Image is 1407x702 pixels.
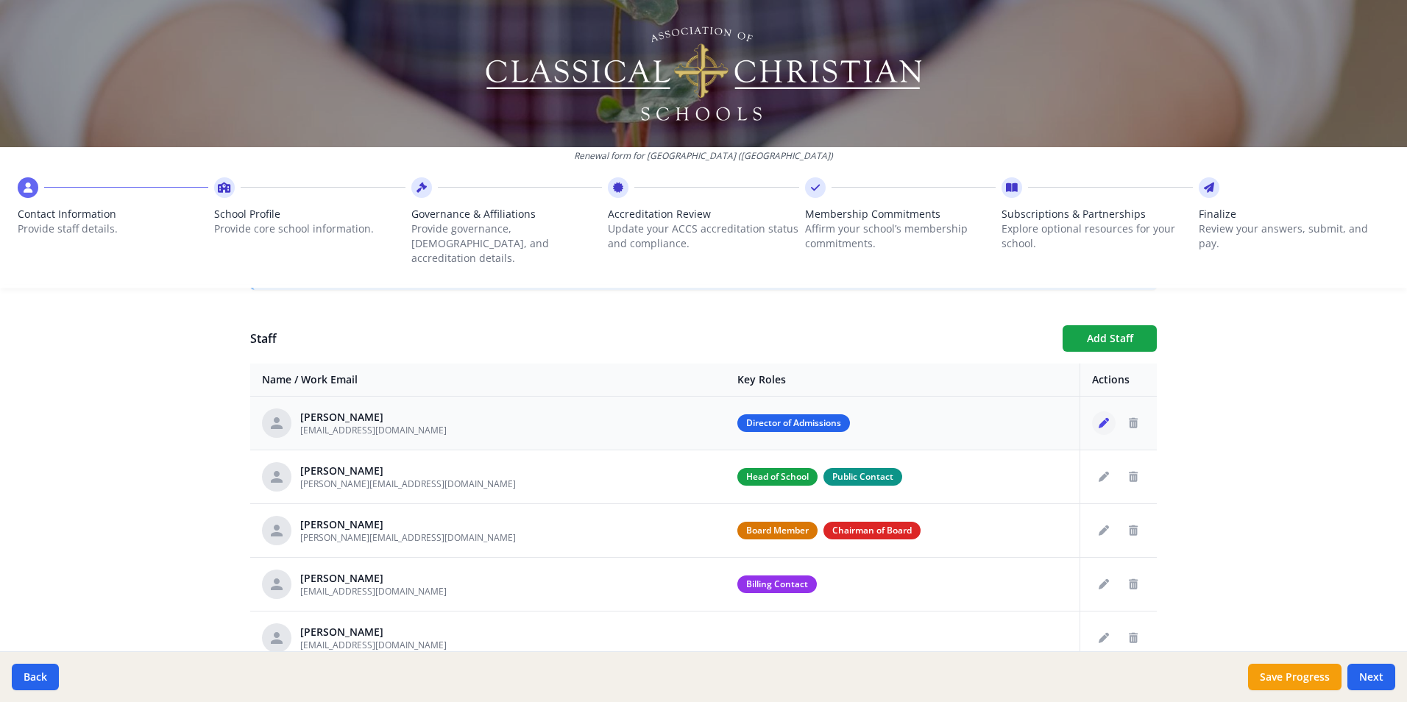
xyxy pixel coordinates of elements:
span: Governance & Affiliations [411,207,602,221]
button: Delete staff [1121,411,1145,435]
th: Actions [1080,364,1158,397]
span: Billing Contact [737,575,817,593]
p: Provide core school information. [214,221,405,236]
p: Update your ACCS accreditation status and compliance. [608,221,798,251]
button: Back [12,664,59,690]
span: [EMAIL_ADDRESS][DOMAIN_NAME] [300,424,447,436]
button: Delete staff [1121,465,1145,489]
div: [PERSON_NAME] [300,571,447,586]
button: Edit staff [1092,572,1116,596]
button: Delete staff [1121,626,1145,650]
h1: Staff [250,330,1051,347]
span: Board Member [737,522,818,539]
button: Next [1347,664,1395,690]
button: Delete staff [1121,572,1145,596]
span: Chairman of Board [823,522,921,539]
span: [EMAIL_ADDRESS][DOMAIN_NAME] [300,585,447,598]
button: Delete staff [1121,519,1145,542]
span: Public Contact [823,468,902,486]
span: Finalize [1199,207,1389,221]
button: Edit staff [1092,465,1116,489]
div: [PERSON_NAME] [300,517,516,532]
button: Save Progress [1248,664,1342,690]
span: School Profile [214,207,405,221]
span: Contact Information [18,207,208,221]
p: Review your answers, submit, and pay. [1199,221,1389,251]
p: Explore optional resources for your school. [1002,221,1192,251]
p: Provide governance, [DEMOGRAPHIC_DATA], and accreditation details. [411,221,602,266]
span: Accreditation Review [608,207,798,221]
span: [EMAIL_ADDRESS][DOMAIN_NAME] [300,639,447,651]
span: Head of School [737,468,818,486]
span: Subscriptions & Partnerships [1002,207,1192,221]
div: [PERSON_NAME] [300,410,447,425]
span: Membership Commitments [805,207,996,221]
p: Affirm your school’s membership commitments. [805,221,996,251]
span: [PERSON_NAME][EMAIL_ADDRESS][DOMAIN_NAME] [300,531,516,544]
button: Edit staff [1092,626,1116,650]
span: [PERSON_NAME][EMAIL_ADDRESS][DOMAIN_NAME] [300,478,516,490]
div: [PERSON_NAME] [300,464,516,478]
button: Edit staff [1092,519,1116,542]
div: [PERSON_NAME] [300,625,447,639]
button: Add Staff [1063,325,1157,352]
th: Name / Work Email [250,364,726,397]
img: Logo [483,22,924,125]
p: Provide staff details. [18,221,208,236]
button: Edit staff [1092,411,1116,435]
th: Key Roles [726,364,1080,397]
span: Director of Admissions [737,414,850,432]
